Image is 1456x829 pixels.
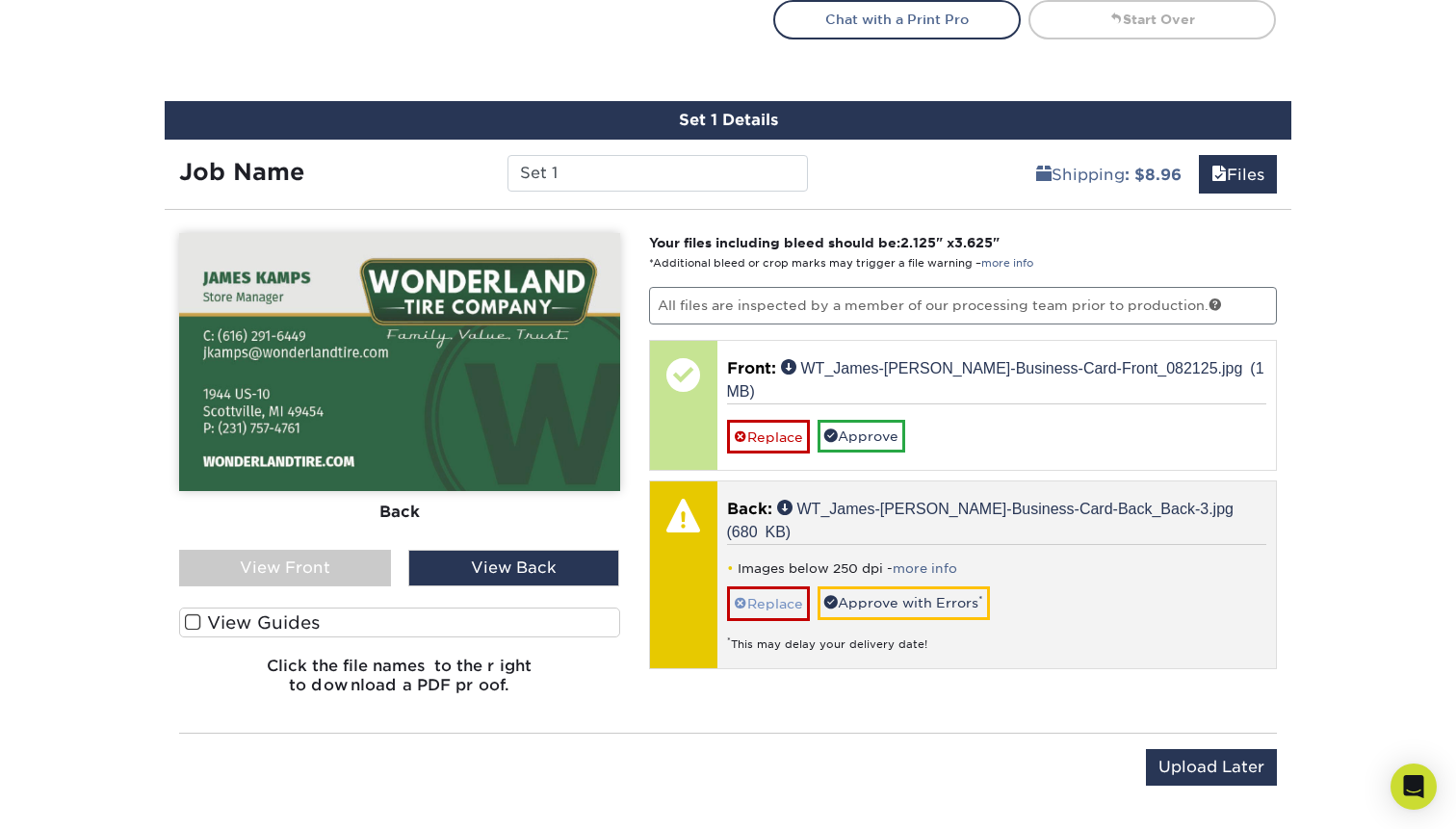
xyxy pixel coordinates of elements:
[1125,166,1182,184] b: : $8.96
[179,657,620,709] h6: Click the file names to the right to download a PDF proof.
[649,257,1033,270] small: *Additional bleed or crop marks may trigger a file warning –
[507,155,807,192] input: Enter a job name
[727,500,772,518] span: Back:
[727,621,1267,653] div: This may delay your delivery date!
[1146,749,1277,786] input: Upload Later
[727,359,1264,398] a: WT_James-[PERSON_NAME]-Business-Card-Front_082125.jpg (1 MB)
[981,257,1033,270] a: more info
[5,770,164,822] iframe: Google Customer Reviews
[1036,166,1052,184] span: shipping
[727,420,810,453] a: Replace
[408,550,620,586] div: View Back
[1024,155,1194,194] a: Shipping: $8.96
[165,101,1291,140] div: Set 1 Details
[818,586,990,619] a: Approve with Errors*
[727,500,1234,538] a: WT_James-[PERSON_NAME]-Business-Card-Back_Back-3.jpg (680 KB)
[179,158,304,186] strong: Job Name
[649,287,1278,324] p: All files are inspected by a member of our processing team prior to production.
[818,420,905,453] a: Approve
[727,586,810,620] a: Replace
[649,235,1000,250] strong: Your files including bleed should be: " x "
[900,235,936,250] span: 2.125
[954,235,993,250] span: 3.625
[1199,155,1277,194] a: Files
[727,560,1267,577] li: Images below 250 dpi -
[179,550,391,586] div: View Front
[179,608,620,637] label: View Guides
[893,561,957,576] a: more info
[179,490,620,532] div: Back
[1391,764,1437,810] div: Open Intercom Messenger
[1211,166,1227,184] span: files
[727,359,776,377] span: Front:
